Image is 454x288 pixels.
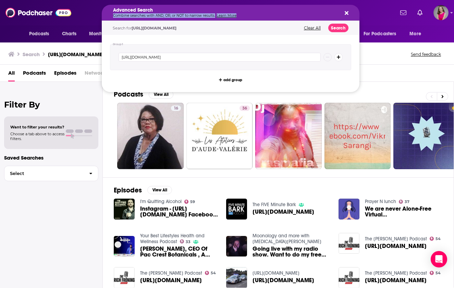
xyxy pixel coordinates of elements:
span: [URL][DOMAIN_NAME] [365,277,427,283]
span: 59 [190,200,195,203]
span: Podcasts [29,29,49,39]
span: 36 [242,105,247,112]
div: Search podcasts, credits, & more... [108,5,366,21]
span: 37 [405,200,409,203]
a: The Rich Froning Podcast [140,270,202,276]
h2: Filter By [4,100,98,110]
span: Logged in as AmyRasdal [433,5,449,20]
button: Clear All [302,26,323,30]
h3: Search [23,51,40,58]
a: https://www.froningandfriends.com/ [140,277,202,283]
span: [URL][DOMAIN_NAME] [253,209,314,215]
a: The Rich Froning Podcast [365,236,427,242]
span: Instagram - [URL][DOMAIN_NAME] Facebook - [URL][DOMAIN_NAME] and sling me some cashola here. Patr... [140,206,218,217]
span: More [409,29,421,39]
a: https://www.froningandfriends.com/ [365,243,427,249]
a: https://www.catherinekenneally.com/join-the-surviving-to-thriving-program-no-webinar/ [253,209,314,215]
button: Search [328,24,348,32]
button: open menu [24,27,58,40]
span: Choose a tab above to access filters. [10,132,64,141]
a: We are never Alone-Free Virtual Catholic Conference this weekend. Link to https://www.virtualcath... [365,206,443,217]
a: Your Best Lifestyles Health and Wellness Podcast [140,233,205,245]
button: open menu [84,27,122,40]
a: Instagram - https://www.instagram.com/imquittingalcohol/ Facebook - https://www.facebook.com/Boyl... [140,206,218,217]
span: [URL][DOMAIN_NAME] [132,26,176,30]
span: 16 [174,105,178,112]
span: Select [4,171,84,176]
a: Learn More [217,13,236,18]
a: I'm Quitting Alcohol [140,199,182,204]
button: Send feedback [409,51,443,57]
img: https://www.ivoox.com/41545058 [226,267,247,288]
a: The FIVE Minute Bark [253,202,296,208]
input: Type a keyword or phrase... [119,53,321,62]
img: https://www.froningandfriends.com/ [339,233,359,254]
p: Combine searches with AND, OR, or NOT to narrow results. [113,14,337,17]
a: 54 [430,271,441,275]
a: 59 [184,200,195,204]
span: 33 [186,240,191,243]
button: open menu [405,27,430,40]
h2: Episodes [114,186,142,195]
img: https://www.froningandfriends.com/ [339,267,359,288]
img: https://www.froningandfriends.com/ [114,267,135,288]
img: We are never Alone-Free Virtual Catholic Conference this weekend. Link to https://www.virtualcath... [339,199,359,220]
a: 54 [430,237,441,241]
span: 54 [435,237,441,240]
h2: Podcasts [114,90,143,99]
div: Open Intercom Messenger [431,251,447,267]
img: Instagram - https://www.instagram.com/imquittingalcohol/ Facebook - https://www.facebook.com/Boyl... [114,199,135,220]
span: [URL][DOMAIN_NAME] [140,277,202,283]
span: For Podcasters [364,29,396,39]
span: Charts [62,29,77,39]
a: Show notifications dropdown [397,7,409,18]
img: Going live with my radio show. Want to do my free webinar series? www.newmessages.com/asr [226,236,247,257]
h5: Advanced Search [113,8,337,13]
span: Networks [85,67,108,82]
a: Prayer N lunch [365,199,396,204]
span: Going live with my radio show. Want to do my free webinar series? [DOMAIN_NAME][URL] [253,246,330,258]
span: Search for [113,26,176,30]
span: [PERSON_NAME], CEO Of Pac Crest Botanicals , A Holistic CBD Company, Certified Hypnotherapist , a... [140,246,218,258]
span: 54 [435,272,441,275]
button: add group [217,76,245,84]
a: 16 [171,105,181,111]
a: EpisodesView All [114,186,172,195]
button: View All [149,90,173,99]
h3: [URL][DOMAIN_NAME] [48,51,104,58]
span: [URL][DOMAIN_NAME] [365,243,427,249]
a: The Rich Froning Podcast [365,270,427,276]
a: Episodes [54,67,76,82]
button: View All [147,186,172,194]
a: 54 [205,271,216,275]
img: User Profile [433,5,449,20]
a: 37 [399,200,410,204]
a: 36 [186,103,253,169]
a: 33 [180,239,191,243]
a: Moonology and more with Yasmin Boland [253,233,321,245]
button: Show profile menu [433,5,449,20]
img: Michael Pickens, CEO Of Pac Crest Botanicals , A Holistic CBD Company, Certified Hypnotherapist ,... [114,236,135,257]
a: All [8,67,15,82]
a: Podcasts [23,67,46,82]
a: Podchaser - Follow, Share and Rate Podcasts [5,6,71,19]
a: Show notifications dropdown [415,7,425,18]
a: https://www.ivoox.com/41545058 [253,270,299,276]
button: Select [4,166,98,181]
p: Saved Searches [4,154,98,161]
button: open menu [359,27,406,40]
span: add group [223,78,242,82]
a: https://www.froningandfriends.com/ [365,277,427,283]
a: Going live with my radio show. Want to do my free webinar series? www.newmessages.com/asr [253,246,330,258]
span: Monitoring [89,29,113,39]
